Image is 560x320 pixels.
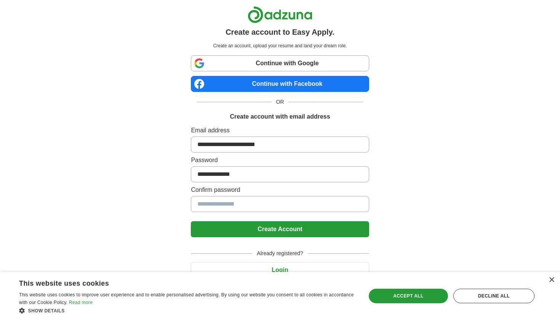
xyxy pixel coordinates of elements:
[191,156,369,165] label: Password
[19,292,354,305] span: This website uses cookies to improve user experience and to enable personalised advertising. By u...
[191,126,369,135] label: Email address
[191,55,369,71] a: Continue with Google
[230,112,330,121] h1: Create account with email address
[248,6,312,23] img: Adzuna logo
[191,76,369,92] a: Continue with Facebook
[191,262,369,278] button: Login
[19,307,356,314] div: Show details
[191,267,369,273] a: Login
[19,277,337,288] div: This website uses cookies
[192,42,367,49] p: Create an account, upload your resume and land your dream role.
[191,185,369,195] label: Confirm password
[369,289,448,303] div: Accept all
[28,308,65,314] span: Show details
[69,300,93,305] a: Read more, opens a new window
[549,277,554,283] div: Close
[226,26,334,38] h1: Create account to Easy Apply.
[191,221,369,237] button: Create Account
[272,98,289,106] span: OR
[453,289,534,303] div: Decline all
[252,249,307,257] span: Already registered?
